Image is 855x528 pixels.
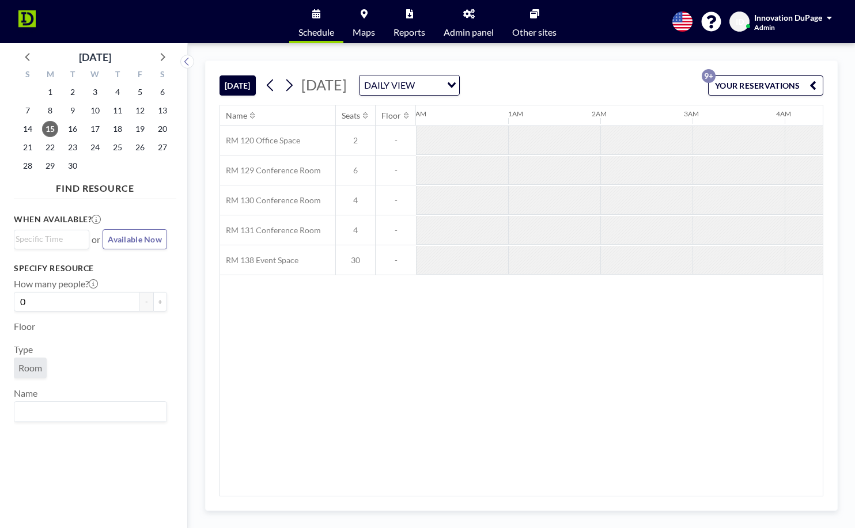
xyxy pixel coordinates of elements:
[342,111,360,121] div: Seats
[132,84,148,100] span: Friday, September 5, 2025
[508,109,523,118] div: 1AM
[376,135,416,146] span: -
[776,109,791,118] div: 4AM
[362,78,417,93] span: DAILY VIEW
[16,404,160,419] input: Search for option
[708,75,823,96] button: YOUR RESERVATIONS9+
[109,84,126,100] span: Thursday, September 4, 2025
[14,278,98,290] label: How many people?
[336,225,375,235] span: 4
[754,23,775,32] span: Admin
[592,109,607,118] div: 2AM
[418,78,440,93] input: Search for option
[376,225,416,235] span: -
[87,84,103,100] span: Wednesday, September 3, 2025
[154,139,171,155] span: Saturday, September 27, 2025
[14,178,176,194] h4: FIND RESOURCE
[512,28,557,37] span: Other sites
[336,255,375,265] span: 30
[14,230,89,248] div: Search for option
[220,195,321,206] span: RM 130 Conference Room
[381,111,401,121] div: Floor
[62,68,84,83] div: T
[220,165,321,176] span: RM 129 Conference Room
[106,68,128,83] div: T
[109,102,126,119] span: Thursday, September 11, 2025
[108,234,162,244] span: Available Now
[220,135,300,146] span: RM 120 Office Space
[754,13,822,22] span: Innovation DuPage
[65,102,81,119] span: Tuesday, September 9, 2025
[42,158,58,174] span: Monday, September 29, 2025
[226,111,247,121] div: Name
[18,10,36,33] img: organization-logo
[20,139,36,155] span: Sunday, September 21, 2025
[684,109,699,118] div: 3AM
[298,28,334,37] span: Schedule
[407,109,426,118] div: 12AM
[16,233,82,245] input: Search for option
[87,102,103,119] span: Wednesday, September 10, 2025
[18,362,42,374] span: Room
[65,158,81,174] span: Tuesday, September 30, 2025
[376,195,416,206] span: -
[154,121,171,137] span: Saturday, September 20, 2025
[42,102,58,119] span: Monday, September 8, 2025
[14,388,37,399] label: Name
[336,135,375,146] span: 2
[39,68,62,83] div: M
[132,102,148,119] span: Friday, September 12, 2025
[132,121,148,137] span: Friday, September 19, 2025
[444,28,494,37] span: Admin panel
[702,69,716,83] p: 9+
[42,84,58,100] span: Monday, September 1, 2025
[87,121,103,137] span: Wednesday, September 17, 2025
[14,344,33,355] label: Type
[79,49,111,65] div: [DATE]
[336,195,375,206] span: 4
[736,17,744,27] span: ID
[220,255,298,265] span: RM 138 Event Space
[17,68,39,83] div: S
[132,139,148,155] span: Friday, September 26, 2025
[220,75,256,96] button: [DATE]
[153,292,167,312] button: +
[139,292,153,312] button: -
[109,139,126,155] span: Thursday, September 25, 2025
[109,121,126,137] span: Thursday, September 18, 2025
[220,225,321,235] span: RM 131 Conference Room
[92,234,100,245] span: or
[14,321,35,332] label: Floor
[128,68,151,83] div: F
[87,139,103,155] span: Wednesday, September 24, 2025
[14,263,167,274] h3: Specify resource
[336,165,375,176] span: 6
[14,402,167,421] div: Search for option
[42,139,58,155] span: Monday, September 22, 2025
[65,139,81,155] span: Tuesday, September 23, 2025
[65,121,81,137] span: Tuesday, September 16, 2025
[154,102,171,119] span: Saturday, September 13, 2025
[84,68,107,83] div: W
[360,75,459,95] div: Search for option
[151,68,173,83] div: S
[42,121,58,137] span: Monday, September 15, 2025
[376,165,416,176] span: -
[154,84,171,100] span: Saturday, September 6, 2025
[20,121,36,137] span: Sunday, September 14, 2025
[376,255,416,265] span: -
[20,158,36,174] span: Sunday, September 28, 2025
[353,28,375,37] span: Maps
[103,229,167,249] button: Available Now
[20,102,36,119] span: Sunday, September 7, 2025
[301,76,347,93] span: [DATE]
[65,84,81,100] span: Tuesday, September 2, 2025
[394,28,425,37] span: Reports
